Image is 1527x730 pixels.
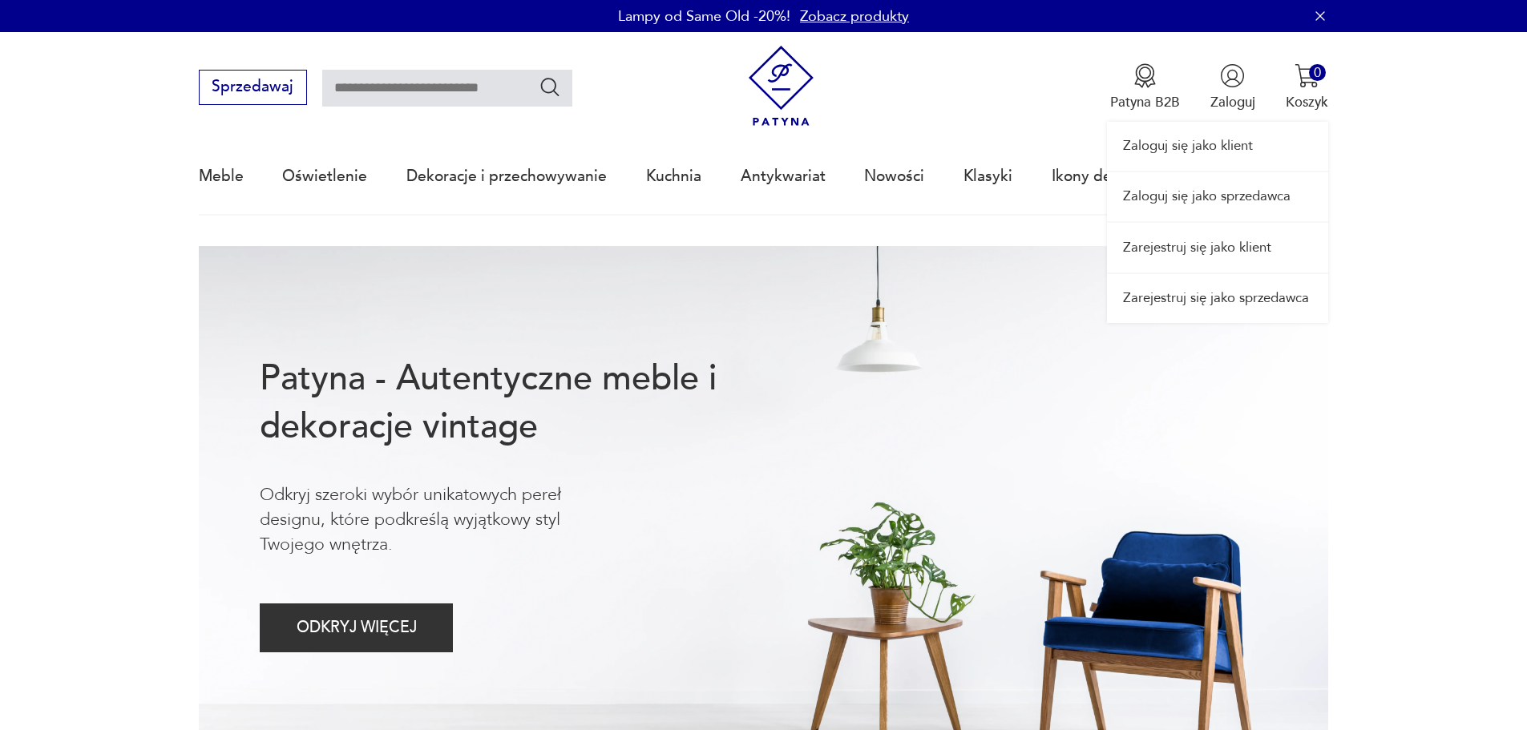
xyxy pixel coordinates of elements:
a: Zaloguj się jako klient [1107,122,1328,171]
a: Nowości [864,139,924,213]
a: Kuchnia [646,139,701,213]
a: Zaloguj się jako sprzedawca [1107,172,1328,221]
button: ODKRYJ WIĘCEJ [260,603,453,652]
p: Lampy od Same Old -20%! [618,6,790,26]
p: Odkryj szeroki wybór unikatowych pereł designu, które podkreślą wyjątkowy styl Twojego wnętrza. [260,482,625,558]
a: Sprzedawaj [199,82,307,95]
a: Meble [199,139,244,213]
img: Patyna - sklep z meblami i dekoracjami vintage [741,46,822,127]
a: Ikony designu [1052,139,1150,213]
button: Sprzedawaj [199,70,307,105]
a: ODKRYJ WIĘCEJ [260,623,453,635]
a: Oświetlenie [282,139,367,213]
a: Zarejestruj się jako sprzedawca [1107,274,1328,323]
button: Szukaj [539,75,562,99]
a: Antykwariat [741,139,826,213]
a: Klasyki [963,139,1012,213]
a: Dekoracje i przechowywanie [406,139,607,213]
a: Zarejestruj się jako klient [1107,223,1328,272]
h1: Patyna - Autentyczne meble i dekoracje vintage [260,355,779,451]
a: Zobacz produkty [800,6,909,26]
